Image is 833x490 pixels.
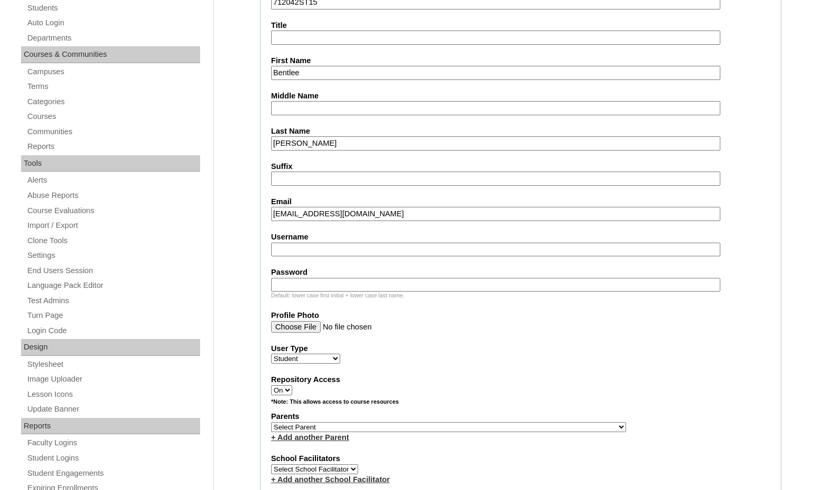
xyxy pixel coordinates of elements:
a: Students [26,2,200,15]
a: Test Admins [26,294,200,307]
a: Abuse Reports [26,189,200,202]
div: *Note: This allows access to course resources [271,398,770,411]
label: Profile Photo [271,310,770,321]
a: Import / Export [26,219,200,232]
a: Update Banner [26,403,200,416]
a: Campuses [26,65,200,78]
a: Departments [26,32,200,45]
a: Courses [26,110,200,123]
label: Repository Access [271,374,770,385]
a: Terms [26,80,200,93]
label: Parents [271,411,770,422]
label: Title [271,20,770,31]
a: Stylesheet [26,358,200,371]
label: Password [271,267,770,278]
a: Faculty Logins [26,436,200,449]
label: Middle Name [271,91,770,102]
a: Image Uploader [26,373,200,386]
a: + Add another School Facilitator [271,475,390,484]
a: Alerts [26,174,200,187]
a: Categories [26,95,200,108]
div: Default: lower case first initial + lower case last name. [271,292,770,299]
a: Auto Login [26,16,200,29]
label: School Facilitators [271,453,770,464]
a: Language Pack Editor [26,279,200,292]
div: Design [21,339,200,356]
div: Reports [21,418,200,435]
a: Login Code [26,324,200,337]
label: Last Name [271,126,770,137]
a: Course Evaluations [26,204,200,217]
a: + Add another Parent [271,433,349,442]
div: Tools [21,155,200,172]
label: Username [271,232,770,243]
a: Communities [26,125,200,138]
label: Email [271,196,770,207]
label: Suffix [271,161,770,172]
div: Courses & Communities [21,46,200,63]
label: User Type [271,343,770,354]
a: Lesson Icons [26,388,200,401]
a: Reports [26,140,200,153]
a: Settings [26,249,200,262]
a: End Users Session [26,264,200,277]
a: Student Engagements [26,467,200,480]
a: Turn Page [26,309,200,322]
a: Student Logins [26,452,200,465]
label: First Name [271,55,770,66]
a: Clone Tools [26,234,200,247]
